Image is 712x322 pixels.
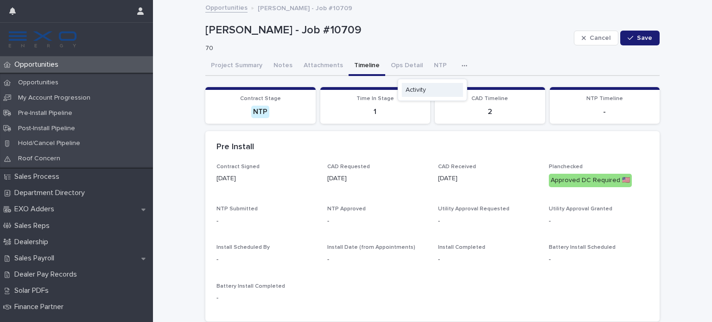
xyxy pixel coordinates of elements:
[438,164,476,170] span: CAD Received
[349,57,385,76] button: Timeline
[216,255,316,265] p: -
[438,255,538,265] p: -
[11,270,84,279] p: Dealer Pay Records
[205,24,570,37] p: [PERSON_NAME] - Job #10709
[7,30,78,49] img: FKS5r6ZBThi8E5hshIGi
[327,174,427,183] p: [DATE]
[637,35,652,41] span: Save
[216,164,260,170] span: Contract Signed
[11,286,56,295] p: Solar PDFs
[327,216,427,226] p: -
[326,107,425,116] p: 1
[327,164,370,170] span: CAD Requested
[11,189,92,197] p: Department Directory
[574,31,618,45] button: Cancel
[11,79,66,87] p: Opportunities
[216,142,254,152] h2: Pre Install
[216,284,285,289] span: Battery Install Completed
[11,94,98,102] p: My Account Progression
[240,96,281,101] span: Contract Stage
[549,174,632,187] div: Approved DC Required 🇺🇸
[385,57,428,76] button: Ops Detail
[438,245,485,250] span: Install Completed
[586,96,623,101] span: NTP Timeline
[549,216,648,226] p: -
[216,293,316,303] p: -
[11,221,57,230] p: Sales Reps
[11,155,68,163] p: Roof Concern
[11,172,67,181] p: Sales Process
[216,174,316,183] p: [DATE]
[428,57,452,76] button: NTP
[205,44,566,52] p: 70
[440,107,540,116] p: 2
[11,109,80,117] p: Pre-Install Pipeline
[11,125,83,133] p: Post-Install Pipeline
[471,96,508,101] span: CAD Timeline
[298,57,349,76] button: Attachments
[438,174,538,183] p: [DATE]
[11,139,88,147] p: Hold/Cancel Pipeline
[327,206,366,212] span: NTP Approved
[438,216,538,226] p: -
[268,57,298,76] button: Notes
[590,35,610,41] span: Cancel
[216,216,316,226] p: -
[327,245,415,250] span: Install Date (from Appointments)
[549,245,616,250] span: Battery Install Scheduled
[216,206,258,212] span: NTP Submitted
[216,245,270,250] span: Install Scheduled By
[11,238,56,246] p: Dealership
[549,206,612,212] span: Utility Approval Granted
[205,2,248,13] a: Opportunities
[555,107,655,116] p: -
[620,31,660,45] button: Save
[11,60,66,69] p: Opportunities
[549,164,583,170] span: Planchecked
[327,255,427,265] p: -
[356,96,394,101] span: Time In Stage
[438,206,509,212] span: Utility Approval Requested
[11,303,71,311] p: Finance Partner
[11,205,62,214] p: EXO Adders
[406,87,426,93] span: Activity
[205,57,268,76] button: Project Summary
[258,2,352,13] p: [PERSON_NAME] - Job #10709
[251,106,269,118] div: NTP
[549,255,648,265] p: -
[11,254,62,263] p: Sales Payroll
